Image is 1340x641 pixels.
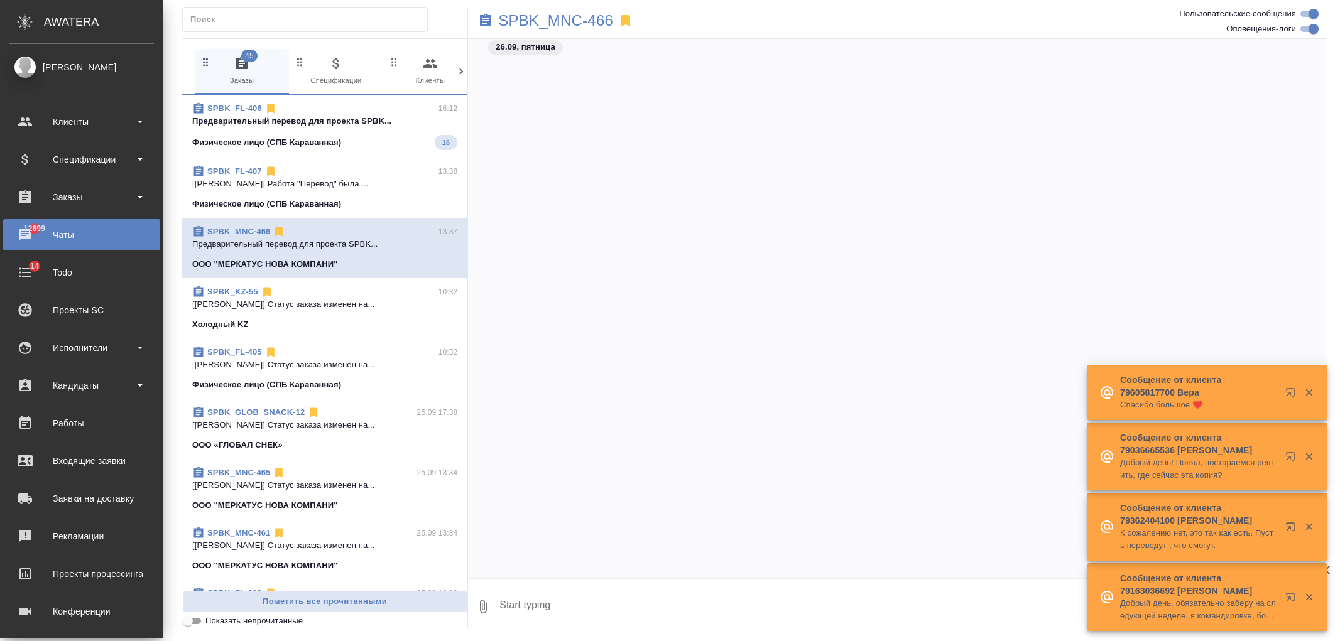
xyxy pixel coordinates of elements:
[1120,374,1277,399] p: Сообщение от клиента 79605817700 Вера
[9,60,154,74] div: [PERSON_NAME]
[3,219,160,250] a: 12699Чаты
[192,136,341,149] p: Физическое лицо (СПБ Караванная)
[192,115,457,127] p: Предварительный перевод для проекта SPBK...
[207,104,262,113] a: SPBK_FL-406
[1278,444,1308,474] button: Открыть в новой вкладке
[3,596,160,627] a: Конференции
[9,489,154,508] div: Заявки на доставку
[1296,387,1322,398] button: Закрыть
[192,238,457,250] p: Предварительный перевод для проекта SPBK...
[207,528,270,537] a: SPBK_MNC-461
[200,56,212,68] svg: Зажми и перетащи, чтобы поменять порядок вкладок
[192,358,457,371] p: [[PERSON_NAME]] Статус заказа изменен на...
[190,11,427,28] input: Поиск
[9,188,154,207] div: Заказы
[207,347,262,357] a: SPBK_FL-405
[1179,8,1296,20] span: Пользовательские сообщения
[9,338,154,357] div: Исполнители
[264,165,277,178] svg: Отписаться
[438,225,458,238] p: 13:37
[16,222,53,235] span: 12699
[1278,584,1308,615] button: Открыть в новой вкладке
[3,407,160,439] a: Работы
[207,227,270,236] a: SPBK_MNC-466
[388,56,472,87] span: Клиенты
[9,263,154,282] div: Todo
[44,9,163,35] div: AWATERA
[182,338,467,399] div: SPBK_FL-40510:32[[PERSON_NAME]] Статус заказа изменен на...Физическое лицо (СПБ Караванная)
[1296,591,1322,603] button: Закрыть
[9,564,154,583] div: Проекты процессинга
[261,286,273,298] svg: Отписаться
[1226,23,1296,35] span: Оповещения-логи
[192,479,457,492] p: [[PERSON_NAME]] Статус заказа изменен на...
[3,558,160,590] a: Проекты процессинга
[438,102,458,115] p: 16:12
[498,14,613,27] p: SPBK_MNC-466
[264,102,277,115] svg: Отписаться
[241,50,258,62] span: 45
[9,527,154,546] div: Рекламации
[294,56,378,87] span: Спецификации
[207,588,262,598] a: SPBK_FL-392
[192,379,341,391] p: Физическое лицо (СПБ Караванная)
[1278,380,1308,410] button: Открыть в новой вкладке
[417,466,458,479] p: 25.09 13:34
[205,615,303,627] span: Показать непрочитанные
[9,414,154,433] div: Работы
[1296,451,1322,462] button: Закрыть
[207,468,270,477] a: SPBK_MNC-465
[182,459,467,519] div: SPBK_MNC-46525.09 13:34[[PERSON_NAME]] Статус заказа изменен на...ООО "МЕРКАТУС НОВА КОМПАНИ"
[200,56,284,87] span: Заказы
[435,136,457,149] span: 16
[182,95,467,158] div: SPBK_FL-40616:12Предварительный перевод для проекта SPBK...Физическое лицо (СПБ Караванная)16
[273,466,285,479] svg: Отписаться
[496,41,555,53] p: 26.09, пятница
[192,559,338,572] p: ООО "МЕРКАТУС НОВА КОМПАНИ"
[1278,514,1308,544] button: Открыть в новой вкладке
[3,520,160,552] a: Рекламации
[182,519,467,579] div: SPBK_MNC-46125.09 13:34[[PERSON_NAME]] Статус заказа изменен на...ООО "МЕРКАТУС НОВА КОМПАНИ"
[3,445,160,477] a: Входящие заявки
[3,294,160,326] a: Проекты SC
[207,407,305,417] a: SPBK_GLOB_SNACK-12
[9,150,154,169] div: Спецификации
[192,318,249,331] p: Холодный KZ
[9,301,154,320] div: Проекты SC
[1120,572,1277,597] p: Сообщение от клиента 79163036692 [PERSON_NAME]
[438,165,458,178] p: 13:38
[9,602,154,621] div: Конференции
[1120,456,1277,482] p: Добрый день! Понял, постараемся решить, где сейчас эта копия?
[182,158,467,218] div: SPBK_FL-40713:38[[PERSON_NAME]] Работа "Перевод" была ...Физическое лицо (СПБ Караванная)
[192,539,457,552] p: [[PERSON_NAME]] Статус заказа изменен на...
[192,298,457,311] p: [[PERSON_NAME]] Статус заказа изменен на...
[207,166,262,176] a: SPBK_FL-407
[182,591,467,613] button: Пометить все прочитанными
[192,178,457,190] p: [[PERSON_NAME]] Работа "Перевод" была ...
[1120,399,1277,411] p: Спасибо большое ❤️
[23,260,46,272] span: 14
[3,257,160,288] a: 14Todo
[294,56,306,68] svg: Зажми и перетащи, чтобы поменять порядок вкладок
[182,278,467,338] div: SPBK_KZ-5510:32[[PERSON_NAME]] Статус заказа изменен на...Холодный KZ
[3,483,160,514] a: Заявки на доставку
[1120,502,1277,527] p: Сообщение от клиента 79362404100 [PERSON_NAME]
[192,439,283,451] p: ООО «ГЛОБАЛ СНЕК»
[1120,597,1277,622] p: Добрый день, обязательно заберу на следующей неделе, я командировке, большое спасибо за Вашу работу
[9,451,154,470] div: Входящие заявки
[307,406,320,419] svg: Отписаться
[182,399,467,459] div: SPBK_GLOB_SNACK-1225.09 17:38[[PERSON_NAME]] Статус заказа изменен на...ООО «ГЛОБАЛ СНЕК»
[264,587,277,600] svg: Отписаться
[417,406,458,419] p: 25.09 17:38
[388,56,400,68] svg: Зажми и перетащи, чтобы поменять порядок вкладок
[192,419,457,431] p: [[PERSON_NAME]] Статус заказа изменен на...
[438,346,458,358] p: 10:32
[417,587,458,600] p: 25.09 13:33
[417,527,458,539] p: 25.09 13:34
[1296,521,1322,532] button: Закрыть
[207,287,258,296] a: SPBK_KZ-55
[192,258,338,271] p: ООО "МЕРКАТУС НОВА КОМПАНИ"
[182,218,467,278] div: SPBK_MNC-46613:37Предварительный перевод для проекта SPBK...ООО "МЕРКАТУС НОВА КОМПАНИ"
[1120,527,1277,552] p: К сожалению нет, это так как есть. Пусть переведут , что смогут.
[192,499,338,512] p: ООО "МЕРКАТУС НОВА КОМПАНИ"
